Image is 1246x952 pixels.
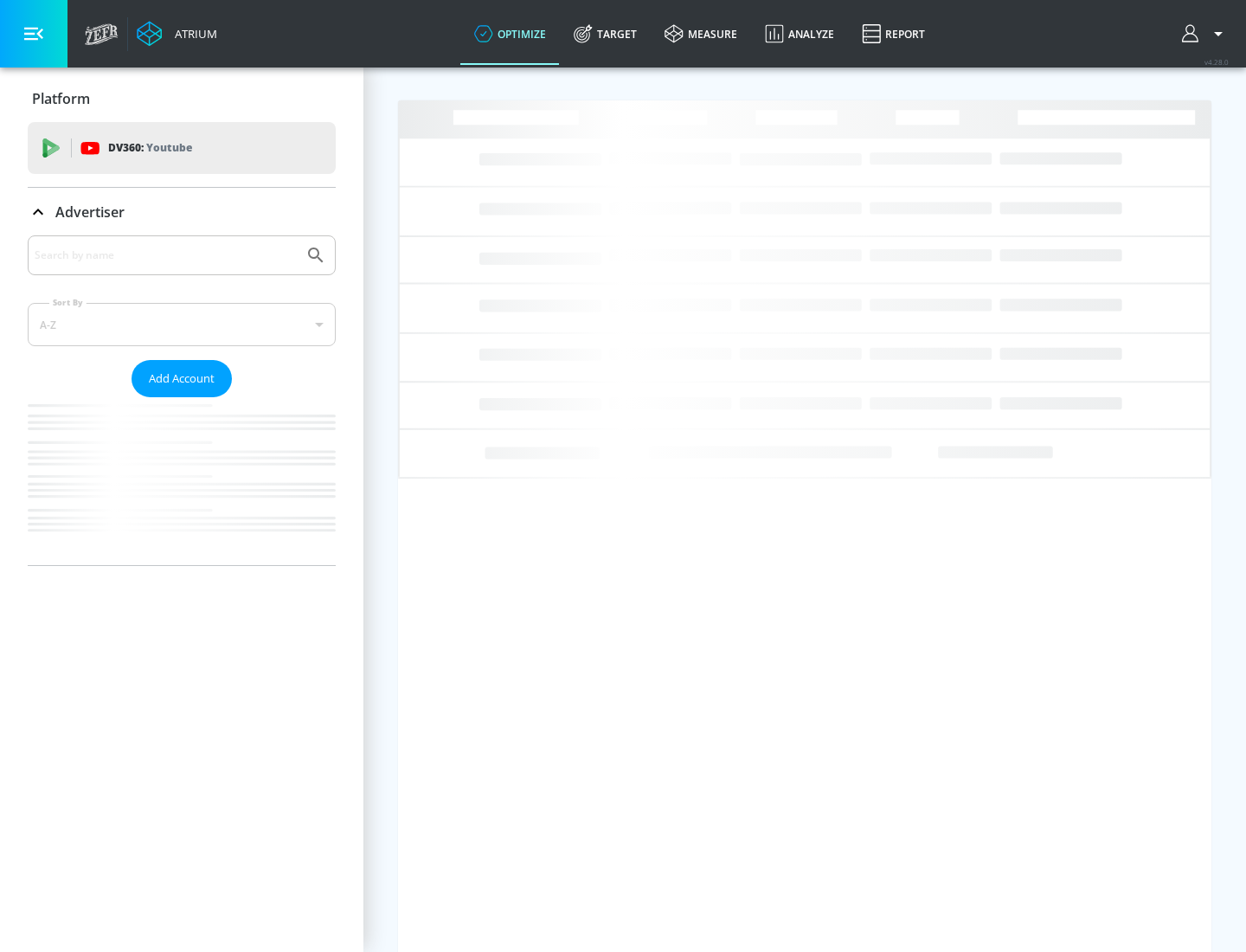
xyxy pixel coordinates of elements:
div: Advertiser [28,188,336,236]
span: Add Account [149,369,215,389]
div: DV360: Youtube [28,122,336,174]
a: optimize [460,3,560,65]
a: Atrium [137,21,217,47]
span: v 4.28.0 [1204,57,1229,67]
div: Advertiser [28,235,336,565]
input: Search by name [35,244,297,267]
p: DV360: [108,138,192,158]
button: Add Account [132,360,232,397]
a: Analyze [751,3,848,65]
nav: list of Advertiser [28,397,336,565]
a: Target [560,3,651,65]
a: Report [848,3,939,65]
label: Sort By [49,297,87,308]
div: A-Z [28,303,336,346]
div: Atrium [168,26,217,42]
div: Platform [28,74,336,123]
p: Advertiser [55,203,125,222]
p: Platform [32,89,90,108]
p: Youtube [146,138,192,157]
a: measure [651,3,751,65]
